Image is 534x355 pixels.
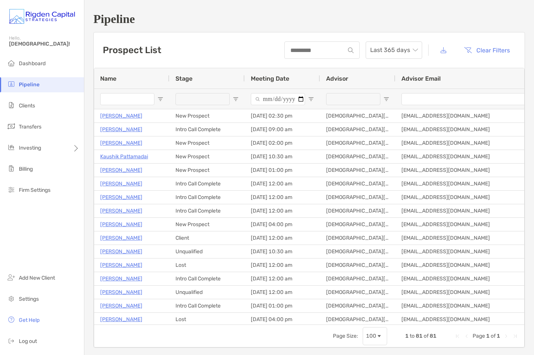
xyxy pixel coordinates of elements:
div: Intro Call Complete [169,299,245,312]
span: Clients [19,103,35,109]
img: clients icon [7,101,16,110]
button: Open Filter Menu [383,96,389,102]
img: pipeline icon [7,80,16,89]
a: [PERSON_NAME] [100,315,142,324]
div: [DATE] 10:30 am [245,150,320,163]
span: Page [473,333,485,339]
div: [DATE] 12:00 am [245,259,320,272]
a: [PERSON_NAME] [100,165,142,175]
div: Lost [169,259,245,272]
span: 81 [430,333,436,339]
div: [DATE] 12:00 am [245,177,320,190]
div: Next Page [503,333,509,339]
div: Intro Call Complete [169,123,245,136]
a: [PERSON_NAME] [100,274,142,283]
p: [PERSON_NAME] [100,138,142,148]
span: Get Help [19,317,40,323]
img: transfers icon [7,122,16,131]
a: [PERSON_NAME] [100,125,142,134]
span: 1 [405,333,409,339]
div: [DEMOGRAPHIC_DATA][PERSON_NAME], CFP® [320,136,395,150]
button: Open Filter Menu [157,96,163,102]
div: [DEMOGRAPHIC_DATA][PERSON_NAME], CFP® [320,272,395,285]
div: Last Page [512,333,518,339]
div: [DEMOGRAPHIC_DATA][PERSON_NAME], CFP® [320,286,395,299]
button: Open Filter Menu [233,96,239,102]
div: [DATE] 02:30 pm [245,109,320,122]
div: [DATE] 01:00 pm [245,164,320,177]
div: New Prospect [169,218,245,231]
button: Clear Filters [458,42,516,58]
img: investing icon [7,143,16,152]
div: Page Size: [333,333,358,339]
div: 100 [366,333,376,339]
div: First Page [455,333,461,339]
div: Lost [169,313,245,326]
div: Unqualified [169,286,245,299]
div: Unqualified [169,245,245,258]
div: [DATE] 02:00 pm [245,136,320,150]
img: billing icon [7,164,16,173]
div: [DATE] 04:00 pm [245,218,320,231]
div: Intro Call Complete [169,191,245,204]
a: [PERSON_NAME] [100,233,142,243]
img: dashboard icon [7,58,16,67]
div: [DEMOGRAPHIC_DATA][PERSON_NAME], CFP® [320,177,395,190]
div: [DATE] 12:00 am [245,191,320,204]
a: [PERSON_NAME] [100,220,142,229]
div: New Prospect [169,150,245,163]
p: [PERSON_NAME] [100,247,142,256]
span: Settings [19,296,39,302]
a: [PERSON_NAME] [100,111,142,121]
div: [DATE] 10:30 am [245,245,320,258]
div: [DEMOGRAPHIC_DATA][PERSON_NAME], CFP® [320,259,395,272]
div: [DEMOGRAPHIC_DATA][PERSON_NAME], CFP® [320,150,395,163]
span: Transfers [19,124,41,130]
div: New Prospect [169,136,245,150]
h1: Pipeline [93,12,525,26]
img: get-help icon [7,315,16,324]
div: Previous Page [464,333,470,339]
img: add_new_client icon [7,273,16,282]
p: Kaushik Pattamadai [100,152,148,161]
p: [PERSON_NAME] [100,301,142,311]
span: [DEMOGRAPHIC_DATA]! [9,41,79,47]
a: [PERSON_NAME] [100,206,142,216]
div: [DEMOGRAPHIC_DATA][PERSON_NAME], CFP® [320,191,395,204]
span: Name [100,75,116,82]
div: [DEMOGRAPHIC_DATA][PERSON_NAME], CFP® [320,299,395,312]
div: [DEMOGRAPHIC_DATA][PERSON_NAME], CFP® [320,218,395,231]
span: Last 365 days [370,42,418,58]
button: Open Filter Menu [308,96,314,102]
div: [DEMOGRAPHIC_DATA][PERSON_NAME], CFP® [320,313,395,326]
a: [PERSON_NAME] [100,288,142,297]
div: [DATE] 04:00 pm [245,313,320,326]
div: [DATE] 12:00 am [245,286,320,299]
span: 1 [497,333,500,339]
span: 1 [486,333,490,339]
div: [DEMOGRAPHIC_DATA][PERSON_NAME], CFP® [320,231,395,245]
span: Advisor Email [401,75,441,82]
p: [PERSON_NAME] [100,193,142,202]
span: Add New Client [19,275,55,281]
a: [PERSON_NAME] [100,260,142,270]
a: [PERSON_NAME] [100,179,142,188]
div: [DEMOGRAPHIC_DATA][PERSON_NAME], CFP® [320,245,395,258]
div: [DATE] 12:00 am [245,272,320,285]
div: [DEMOGRAPHIC_DATA][PERSON_NAME], CFP® [320,204,395,217]
div: New Prospect [169,109,245,122]
span: Log out [19,338,37,344]
div: Intro Call Complete [169,177,245,190]
span: Dashboard [19,60,46,67]
span: to [410,333,415,339]
span: Billing [19,166,33,172]
div: [DEMOGRAPHIC_DATA][PERSON_NAME], CFP® [320,109,395,122]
